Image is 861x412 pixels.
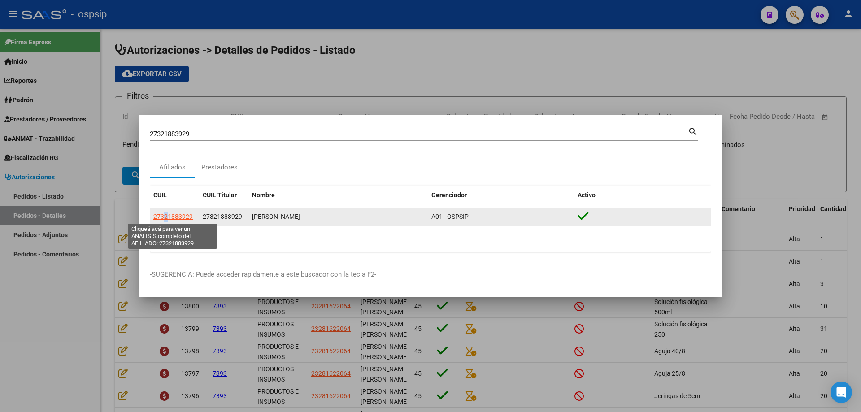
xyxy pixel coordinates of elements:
[150,229,711,252] div: 1 total
[574,186,711,205] datatable-header-cell: Activo
[153,213,193,220] span: 27321883929
[252,191,275,199] span: Nombre
[201,162,238,173] div: Prestadores
[428,186,574,205] datatable-header-cell: Gerenciador
[688,126,698,136] mat-icon: search
[150,269,711,280] p: -SUGERENCIA: Puede acceder rapidamente a este buscador con la tecla F2-
[831,382,852,403] div: Open Intercom Messenger
[150,186,199,205] datatable-header-cell: CUIL
[248,186,428,205] datatable-header-cell: Nombre
[431,191,467,199] span: Gerenciador
[431,213,469,220] span: A01 - OSPSIP
[199,186,248,205] datatable-header-cell: CUIL Titular
[203,191,237,199] span: CUIL Titular
[203,213,242,220] span: 27321883929
[578,191,596,199] span: Activo
[252,212,424,222] div: [PERSON_NAME]
[159,162,186,173] div: Afiliados
[153,191,167,199] span: CUIL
